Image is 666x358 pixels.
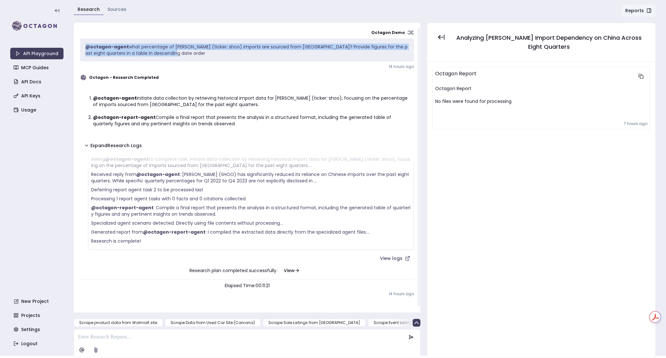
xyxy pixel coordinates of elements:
[450,31,648,54] button: Analyzing [PERSON_NAME] Import Dependency on China Across Eight Quarters
[371,30,405,35] strong: Octagon Demo
[80,74,87,81] img: Octagon
[376,253,414,264] a: View logs
[11,310,64,321] a: Projects
[91,220,411,226] p: Specialized agent scenario detected. Directly using file contents without processing...
[93,114,409,127] li: Compile a final report that presents the analysis in a structured format, including the generated...
[11,76,64,87] a: API Docs
[11,324,64,335] a: Settings
[11,104,64,116] a: Usage
[10,48,63,59] a: API Playground
[408,29,414,36] span: OD
[93,95,137,101] strong: @octagon-agent
[91,238,411,244] p: Research is complete!
[368,319,457,327] button: Scrape Event Listings from Ticketmaster
[93,95,409,108] li: Initiate data collection by retrieving historical import data for [PERSON_NAME] (ticker: shoo), f...
[263,319,366,327] button: Scrape Sale Listings from [GEOGRAPHIC_DATA]
[11,90,64,102] a: API Keys
[91,204,154,211] strong: @octagon-report-agent
[105,156,149,162] strong: @octagon-agent
[107,6,126,12] a: Sources
[91,156,411,169] p: Asking to complete task: Initiate data collection by retrieving historical import data for [PERSO...
[11,62,64,73] a: MCP Guides
[136,171,180,178] strong: @octagon-agent
[93,114,156,121] strong: @octagon-report-agent
[165,319,260,327] button: Scrape Data from Used Car Site (Carvana)
[80,140,146,151] button: ExpandResearch Logs
[91,196,411,202] p: Processing 1 report agent tasks with 0 facts and 0 citations collected
[91,171,411,184] p: Received reply from : [PERSON_NAME] (SHOO) has significantly reduced its reliance on Chinese impo...
[80,282,414,289] p: Elapsed Time: 00:11:21
[80,64,414,69] p: 14 hours ago
[11,296,64,307] a: New Project
[91,187,411,193] p: Deferring report agent task 2 to be processed last
[435,98,647,104] p: No files were found for processing.
[435,121,647,126] p: 7 hours ago
[89,75,159,80] strong: Octagon - Research Completed
[85,44,129,50] strong: @octagon-agent
[143,229,206,235] strong: @octagon-report-agent
[621,4,656,17] button: Reports
[74,319,163,327] button: Scrape product data from Walmart site
[85,44,409,56] p: what percentage of [PERSON_NAME] (ticker: shoo) imports are sourced from [GEOGRAPHIC_DATA]? Provi...
[80,291,414,296] p: 14 hours ago
[80,264,414,277] p: Research plan completed successfully.
[10,20,63,32] img: logo-rect-yK7x_WSZ.svg
[435,85,647,92] h1: Octagon Report
[435,70,635,83] div: Octagon Report
[78,6,100,12] a: Research
[91,204,411,217] p: : Compile a final report that presents the analysis in a structured format, including the generat...
[91,229,411,235] p: Generated report from : I compiled the extracted data directly from the specialized agent files....
[279,264,305,277] button: View
[11,338,64,349] a: Logout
